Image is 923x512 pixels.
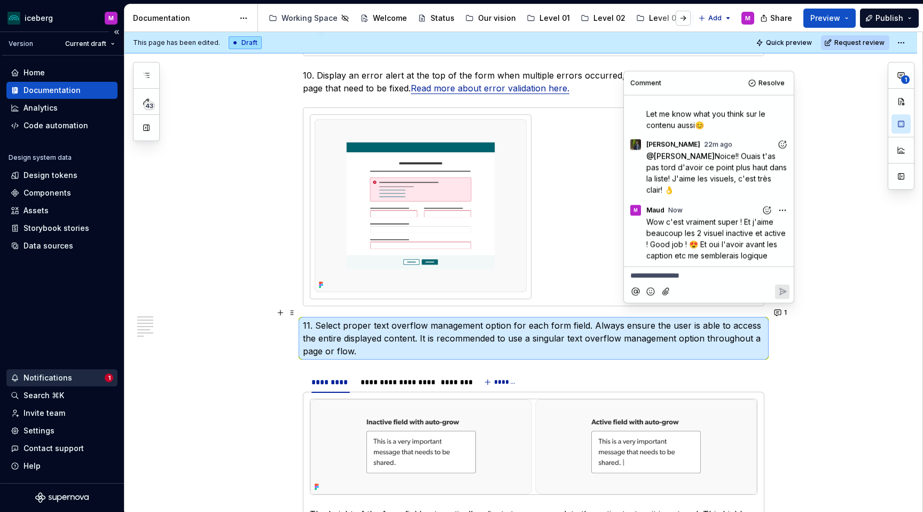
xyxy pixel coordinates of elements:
[834,38,885,47] span: Request review
[303,69,764,95] p: 10. Display an error alert at the top of the form when multiple errors occurred, summarizing all ...
[649,13,681,24] div: Level 03
[264,10,354,27] a: Working Space
[646,140,700,149] span: [PERSON_NAME]
[25,13,53,24] div: iceberg
[775,203,789,218] button: More
[593,13,625,24] div: Level 02
[24,425,54,436] div: Settings
[24,188,71,198] div: Components
[24,390,64,401] div: Search ⌘K
[646,151,789,194] span: Noice!! Ouais t'as pas tord d'avoir ce point plus haut dans la liste! J'aime les visuels, c'est t...
[760,203,774,218] button: Add reaction
[654,151,715,160] span: [PERSON_NAME]
[24,85,81,96] div: Documentation
[758,79,785,88] span: Resolve
[646,151,715,160] span: @
[133,13,234,24] div: Documentation
[628,267,789,282] div: Composer editor
[24,373,72,383] div: Notifications
[630,79,661,88] div: Comment
[539,13,570,24] div: Level 01
[144,102,155,110] span: 43
[461,10,520,27] a: Our vision
[24,120,88,131] div: Code automation
[753,35,817,50] button: Quick preview
[576,10,630,27] a: Level 02
[35,492,89,503] svg: Supernova Logo
[644,284,658,299] button: Add emoji
[784,308,787,317] span: 1
[65,40,106,48] span: Current draft
[24,241,73,251] div: Data sources
[646,206,664,214] span: Maud
[810,13,840,24] span: Preview
[9,153,72,162] div: Design system data
[6,202,118,219] a: Assets
[310,399,757,494] img: c59ca891-b45e-40c4-88f6-40fbcadff233.png
[356,10,411,27] a: Welcome
[105,374,113,382] span: 1
[659,284,674,299] button: Attach files
[7,12,20,25] img: 418c6d47-6da6-4103-8b13-b5999f8989a1.png
[860,9,919,28] button: Publish
[24,205,49,216] div: Assets
[24,443,84,454] div: Contact support
[2,6,122,29] button: icebergM
[630,139,641,150] img: Simon Désilets
[6,64,118,81] a: Home
[133,38,220,47] span: This page has been edited.
[766,38,812,47] span: Quick preview
[821,35,889,50] button: Request review
[6,369,118,386] button: Notifications1
[6,440,118,457] button: Contact support
[6,387,118,404] button: Search ⌘K
[109,25,124,40] button: Collapse sidebar
[745,14,750,22] div: M
[373,13,407,24] div: Welcome
[411,83,569,94] a: Read more about error validation here.
[6,457,118,475] button: Help
[24,67,45,78] div: Home
[6,184,118,201] a: Components
[875,13,903,24] span: Publish
[108,14,114,22] div: M
[708,14,722,22] span: Add
[745,76,789,91] button: Resolve
[24,223,89,234] div: Storybook stories
[6,82,118,99] a: Documentation
[646,109,768,129] span: Let me know what you think sur le contenu aussi😊
[478,13,516,24] div: Our vision
[413,10,459,27] a: Status
[264,7,693,29] div: Page tree
[646,217,788,260] span: Wow c'est vraiment super ! Et j'aime beaucoup les 2 visuel inactive et active ! Good job ! 😍 Et o...
[628,284,643,299] button: Mention someone
[24,103,58,113] div: Analytics
[755,9,799,28] button: Share
[24,461,41,471] div: Help
[6,117,118,134] a: Code automation
[229,36,262,49] div: Draft
[6,405,118,422] a: Invite team
[803,9,856,28] button: Preview
[771,305,792,320] button: 1
[6,167,118,184] a: Design tokens
[633,206,638,215] div: M
[60,36,120,51] button: Current draft
[303,319,764,358] p: 11. Select proper text overflow management option for each form field. Always ensure the user is ...
[632,10,685,27] a: Level 03
[775,284,789,299] button: Reply
[522,10,574,27] a: Level 01
[775,137,789,152] button: Add reaction
[6,422,118,439] a: Settings
[770,13,792,24] span: Share
[281,13,338,24] div: Working Space
[6,99,118,117] a: Analytics
[6,220,118,237] a: Storybook stories
[6,237,118,254] a: Data sources
[24,170,77,181] div: Design tokens
[9,40,33,48] div: Version
[24,408,65,418] div: Invite team
[695,11,735,26] button: Add
[431,13,455,24] div: Status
